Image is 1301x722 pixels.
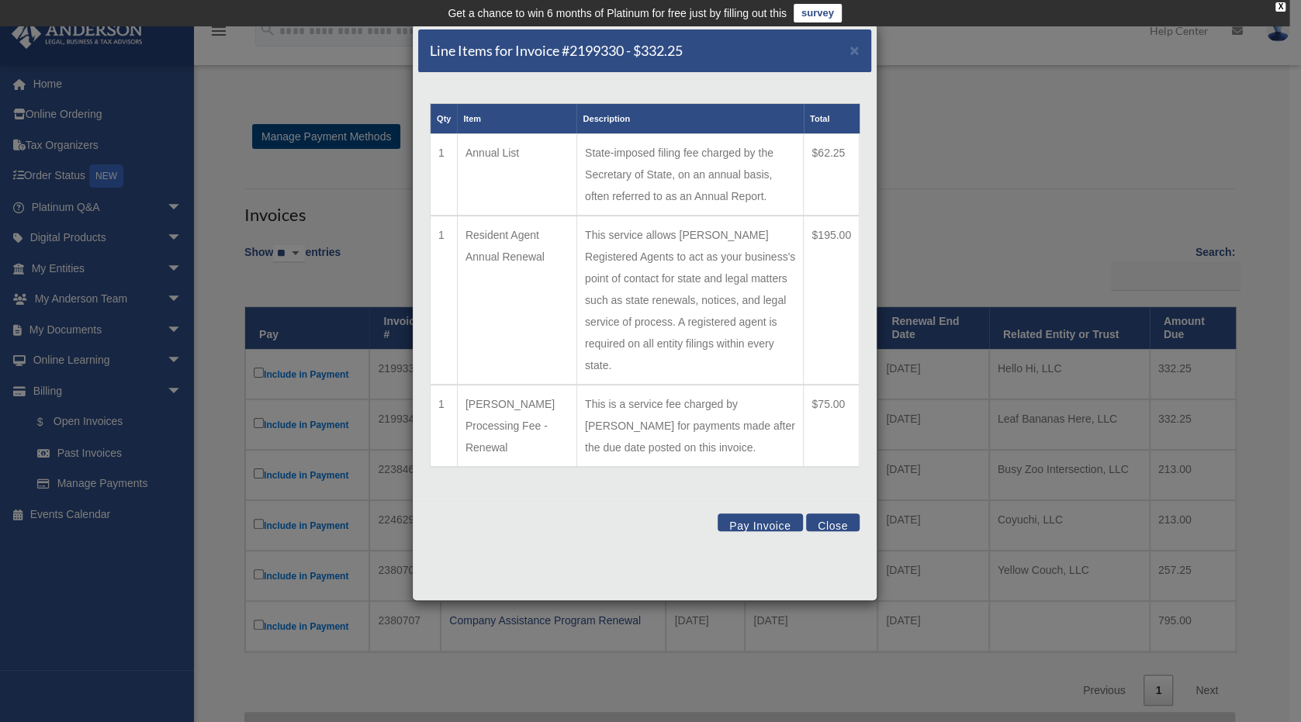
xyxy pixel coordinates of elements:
[576,104,803,134] th: Description
[448,4,787,22] div: Get a chance to win 6 months of Platinum for free just by filling out this
[804,385,860,467] td: $75.00
[457,216,576,385] td: Resident Agent Annual Renewal
[1275,2,1285,12] div: close
[849,42,860,58] button: Close
[804,216,860,385] td: $195.00
[431,216,458,385] td: 1
[430,41,683,60] h5: Line Items for Invoice #2199330 - $332.25
[457,134,576,216] td: Annual List
[431,104,458,134] th: Qty
[794,4,842,22] a: survey
[804,134,860,216] td: $62.25
[576,385,803,467] td: This is a service fee charged by [PERSON_NAME] for payments made after the due date posted on thi...
[457,385,576,467] td: [PERSON_NAME] Processing Fee - Renewal
[806,513,860,531] button: Close
[718,513,803,531] button: Pay Invoice
[431,385,458,467] td: 1
[804,104,860,134] th: Total
[576,134,803,216] td: State-imposed filing fee charged by the Secretary of State, on an annual basis, often referred to...
[576,216,803,385] td: This service allows [PERSON_NAME] Registered Agents to act as your business's point of contact fo...
[431,134,458,216] td: 1
[457,104,576,134] th: Item
[849,41,860,59] span: ×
